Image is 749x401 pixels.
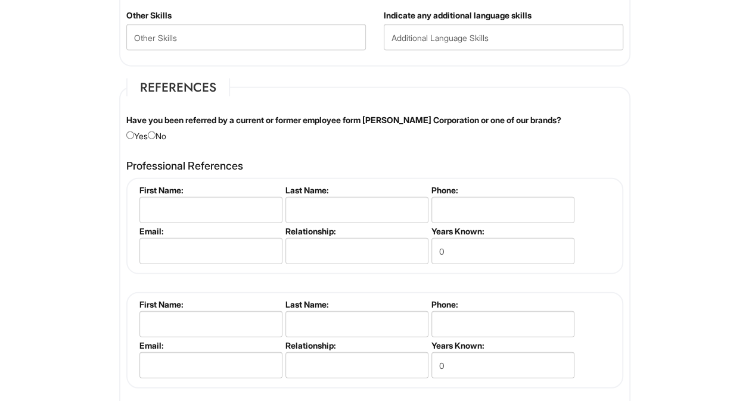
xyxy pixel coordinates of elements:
[285,185,427,195] label: Last Name:
[126,79,230,96] legend: References
[126,160,623,172] h4: Professional References
[431,185,573,195] label: Phone:
[285,340,427,350] label: Relationship:
[139,340,281,350] label: Email:
[431,226,573,236] label: Years Known:
[139,185,281,195] label: First Name:
[431,299,573,309] label: Phone:
[126,114,561,126] label: Have you been referred by a current or former employee form [PERSON_NAME] Corporation or one of o...
[117,114,632,142] div: Yes No
[384,24,623,51] input: Additional Language Skills
[126,10,172,21] label: Other Skills
[285,226,427,236] label: Relationship:
[139,226,281,236] label: Email:
[126,24,366,51] input: Other Skills
[431,340,573,350] label: Years Known:
[139,299,281,309] label: First Name:
[384,10,532,21] label: Indicate any additional language skills
[285,299,427,309] label: Last Name:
